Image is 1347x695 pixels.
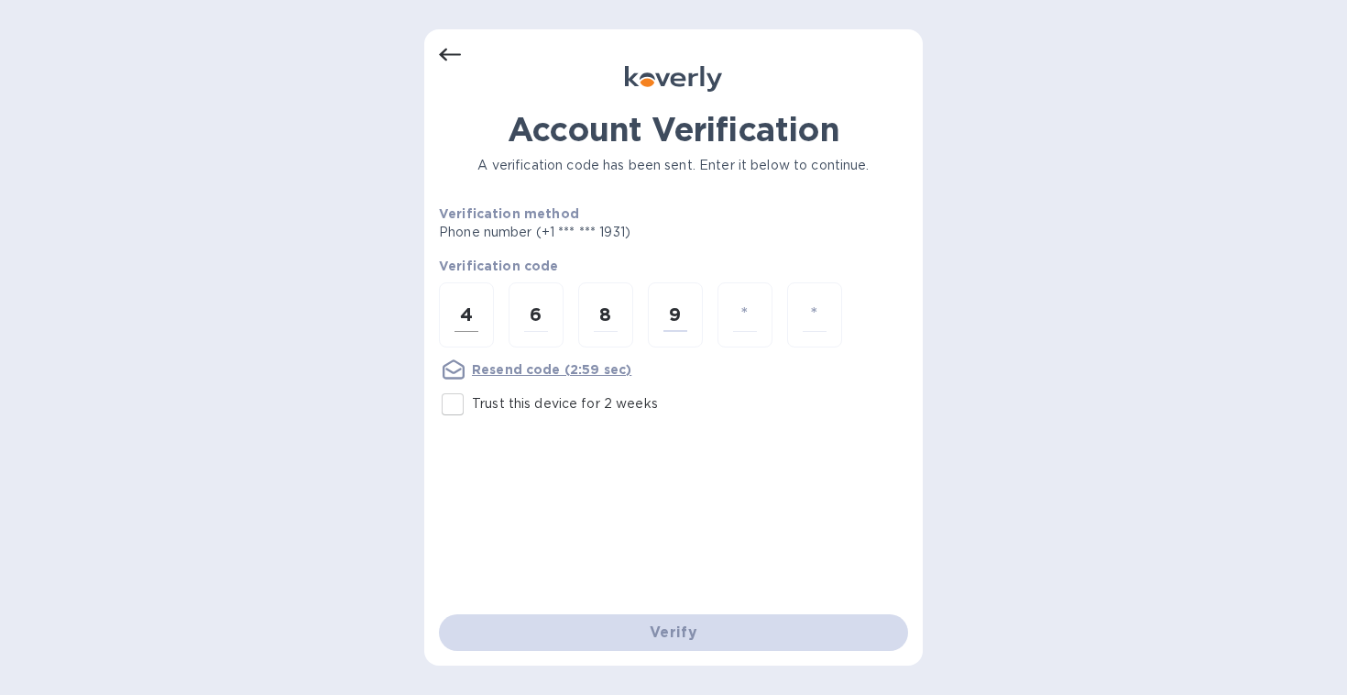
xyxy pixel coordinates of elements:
u: Resend code (2:59 sec) [472,362,631,377]
p: A verification code has been sent. Enter it below to continue. [439,156,908,175]
p: Verification code [439,257,908,275]
b: Verification method [439,206,579,221]
p: Phone number (+1 *** *** 1931) [439,223,771,242]
p: Trust this device for 2 weeks [472,394,658,414]
h1: Account Verification [439,110,908,149]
